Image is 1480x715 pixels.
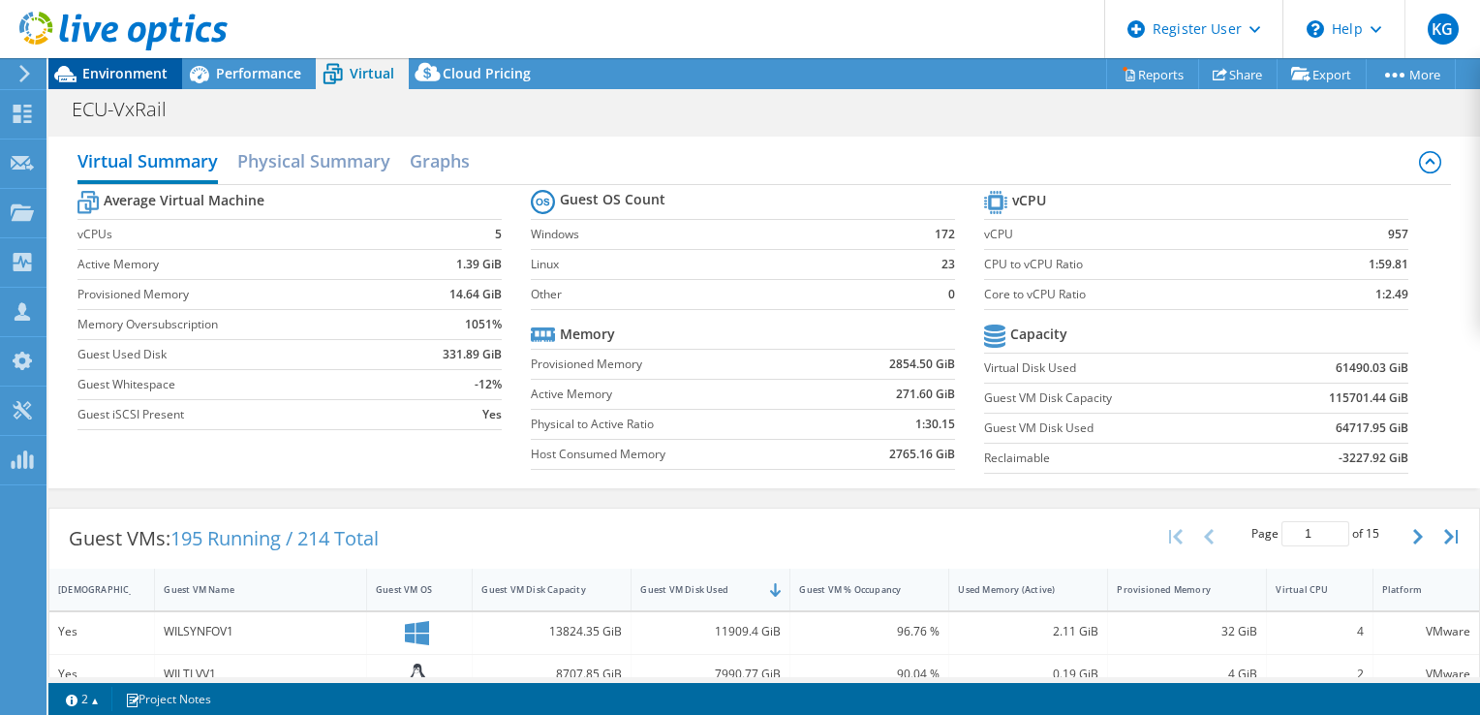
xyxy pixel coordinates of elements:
[1198,59,1278,89] a: Share
[799,583,916,596] div: Guest VM % Occupancy
[640,583,757,596] div: Guest VM Disk Used
[984,419,1253,438] label: Guest VM Disk Used
[111,687,225,711] a: Project Notes
[531,355,822,374] label: Provisioned Memory
[640,664,781,685] div: 7990.77 GiB
[531,415,822,434] label: Physical to Active Ratio
[481,621,622,642] div: 13824.35 GiB
[164,621,357,642] div: WILSYNFOV1
[915,415,955,434] b: 1:30.15
[531,225,900,244] label: Windows
[958,621,1098,642] div: 2.11 GiB
[77,345,400,364] label: Guest Used Disk
[958,583,1075,596] div: Used Memory (Active)
[237,141,390,180] h2: Physical Summary
[1369,255,1408,274] b: 1:59.81
[104,191,264,210] b: Average Virtual Machine
[1117,583,1234,596] div: Provisioned Memory
[1276,583,1340,596] div: Virtual CPU
[164,664,357,685] div: WILTLVV1
[1366,525,1379,542] span: 15
[170,525,379,551] span: 195 Running / 214 Total
[52,687,112,711] a: 2
[77,315,400,334] label: Memory Oversubscription
[77,255,400,274] label: Active Memory
[531,445,822,464] label: Host Consumed Memory
[1336,419,1408,438] b: 64717.95 GiB
[410,141,470,180] h2: Graphs
[495,225,502,244] b: 5
[443,345,502,364] b: 331.89 GiB
[799,621,940,642] div: 96.76 %
[58,621,145,642] div: Yes
[1336,358,1408,378] b: 61490.03 GiB
[640,621,781,642] div: 11909.4 GiB
[1366,59,1456,89] a: More
[1276,664,1363,685] div: 2
[1117,621,1257,642] div: 32 GiB
[948,285,955,304] b: 0
[896,385,955,404] b: 271.60 GiB
[482,405,502,424] b: Yes
[1106,59,1199,89] a: Reports
[1281,521,1349,546] input: jump to page
[1307,20,1324,38] svg: \n
[63,99,197,120] h1: ECU-VxRail
[984,389,1253,408] label: Guest VM Disk Capacity
[58,664,145,685] div: Yes
[58,583,122,596] div: [DEMOGRAPHIC_DATA]
[889,355,955,374] b: 2854.50 GiB
[77,405,400,424] label: Guest iSCSI Present
[984,358,1253,378] label: Virtual Disk Used
[531,285,900,304] label: Other
[82,64,168,82] span: Environment
[77,285,400,304] label: Provisioned Memory
[1010,325,1067,344] b: Capacity
[984,285,1297,304] label: Core to vCPU Ratio
[77,375,400,394] label: Guest Whitespace
[984,449,1253,468] label: Reclaimable
[481,583,599,596] div: Guest VM Disk Capacity
[1375,285,1408,304] b: 1:2.49
[465,315,502,334] b: 1051%
[77,225,400,244] label: vCPUs
[935,225,955,244] b: 172
[376,583,440,596] div: Guest VM OS
[456,255,502,274] b: 1.39 GiB
[560,190,665,209] b: Guest OS Count
[1339,449,1408,468] b: -3227.92 GiB
[560,325,615,344] b: Memory
[1012,191,1046,210] b: vCPU
[216,64,301,82] span: Performance
[77,141,218,184] h2: Virtual Summary
[1329,389,1408,408] b: 115701.44 GiB
[531,255,900,274] label: Linux
[1428,14,1459,45] span: KG
[475,375,502,394] b: -12%
[1382,583,1447,596] div: Platform
[799,664,940,685] div: 90.04 %
[350,64,394,82] span: Virtual
[164,583,334,596] div: Guest VM Name
[889,445,955,464] b: 2765.16 GiB
[481,664,622,685] div: 8707.85 GiB
[531,385,822,404] label: Active Memory
[984,225,1297,244] label: vCPU
[958,664,1098,685] div: 0.19 GiB
[941,255,955,274] b: 23
[443,64,531,82] span: Cloud Pricing
[1388,225,1408,244] b: 957
[1382,621,1470,642] div: VMware
[1117,664,1257,685] div: 4 GiB
[449,285,502,304] b: 14.64 GiB
[49,509,398,569] div: Guest VMs:
[984,255,1297,274] label: CPU to vCPU Ratio
[1382,664,1470,685] div: VMware
[1276,621,1363,642] div: 4
[1251,521,1379,546] span: Page of
[1277,59,1367,89] a: Export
